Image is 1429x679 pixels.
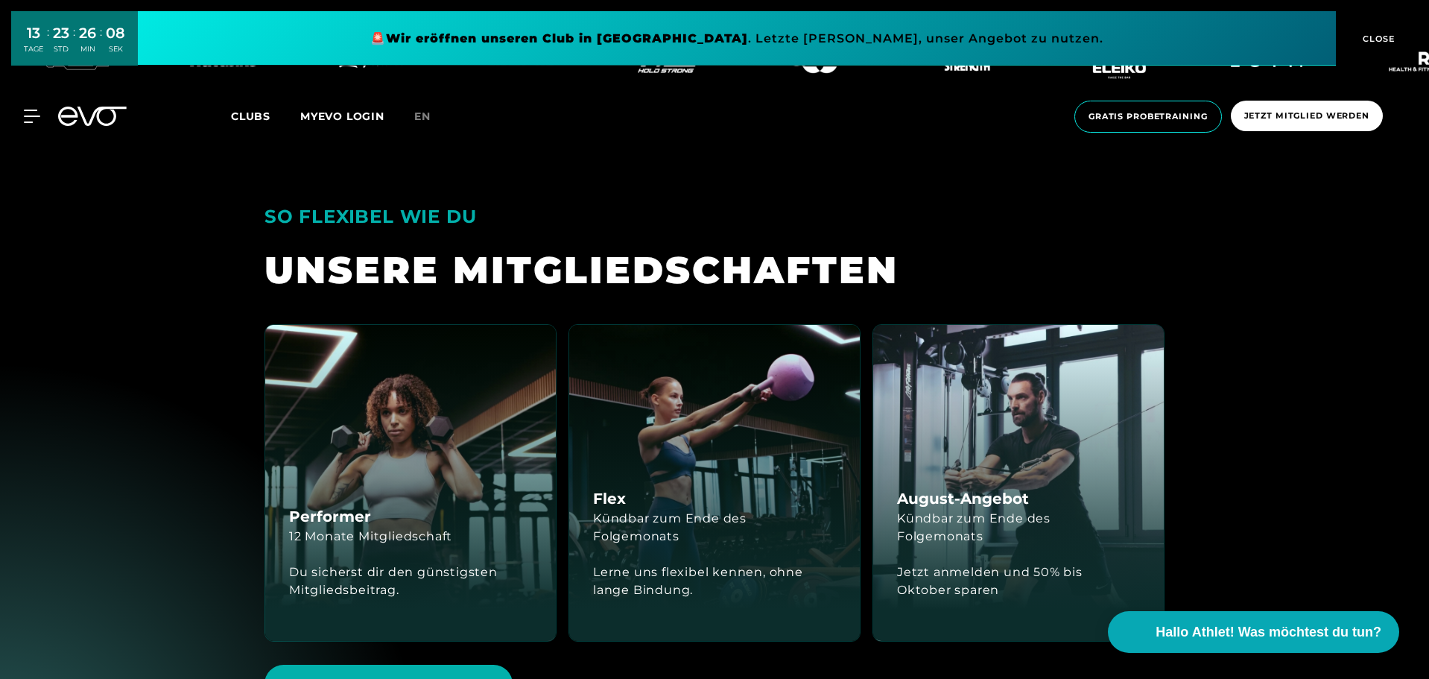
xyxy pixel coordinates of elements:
[897,510,1140,546] div: Kündbar zum Ende des Folgemonats
[53,44,69,54] div: STD
[289,528,452,546] div: 12 Monate Mitgliedschaft
[100,24,102,63] div: :
[231,110,270,123] span: Clubs
[593,487,626,510] h4: Flex
[1070,101,1226,133] a: Gratis Probetraining
[1156,622,1381,642] span: Hallo Athlet! Was möchtest du tun?
[593,510,836,546] div: Kündbar zum Ende des Folgemonats
[53,22,69,44] div: 23
[897,487,1029,510] h4: August-Angebot
[1108,611,1399,653] button: Hallo Athlet! Was möchtest du tun?
[1244,110,1369,122] span: Jetzt Mitglied werden
[289,505,371,528] h4: Performer
[1359,32,1395,45] span: CLOSE
[1226,101,1387,133] a: Jetzt Mitglied werden
[73,24,75,63] div: :
[1336,11,1418,66] button: CLOSE
[300,110,384,123] a: MYEVO LOGIN
[231,109,300,123] a: Clubs
[289,563,532,599] div: Du sicherst dir den günstigsten Mitgliedsbeitrag.
[24,44,43,54] div: TAGE
[24,22,43,44] div: 13
[414,108,449,125] a: en
[593,563,836,599] div: Lerne uns flexibel kennen, ohne lange Bindung.
[264,246,1165,294] div: UNSERE MITGLIED­SCHAFTEN
[106,44,125,54] div: SEK
[264,199,1165,234] div: SO FLEXIBEL WIE DU
[106,22,125,44] div: 08
[897,563,1140,599] div: Jetzt anmelden und 50% bis Oktober sparen
[1089,110,1208,123] span: Gratis Probetraining
[414,110,431,123] span: en
[79,44,96,54] div: MIN
[47,24,49,63] div: :
[79,22,96,44] div: 26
